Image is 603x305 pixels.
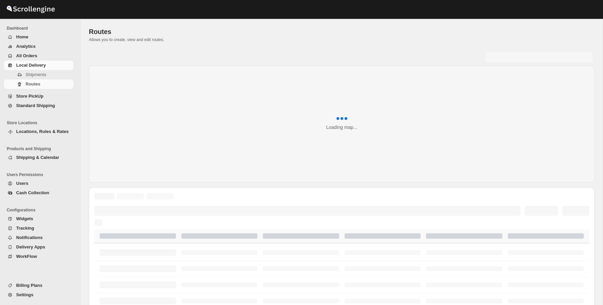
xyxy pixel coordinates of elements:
span: Users [16,181,28,186]
span: Shipments [26,72,46,77]
button: Routes [4,79,73,89]
p: Allows you to create, view and edit routes. [89,37,595,42]
span: All Orders [16,53,37,58]
button: Locations, Rules & Rates [4,127,73,136]
span: Store Locations [7,120,76,126]
button: Billing Plans [4,281,73,290]
span: Locations, Rules & Rates [16,129,69,134]
button: Delivery Apps [4,242,73,252]
span: WorkFlow [16,254,37,259]
span: Settings [16,292,33,297]
span: Routes [89,28,111,35]
button: Widgets [4,214,73,224]
button: Shipping & Calendar [4,153,73,162]
button: All Orders [4,51,73,61]
button: Tracking [4,224,73,233]
span: Cash Collection [16,190,49,195]
span: Store PickUp [16,94,43,99]
button: Home [4,32,73,42]
span: Local Delivery [16,63,46,68]
span: Configurations [7,207,76,213]
span: Tracking [16,226,34,231]
span: Widgets [16,216,33,221]
span: Notifications [16,235,43,240]
button: Settings [4,290,73,300]
span: Dashboard [7,26,76,31]
span: Products and Shipping [7,146,76,151]
span: Shipping & Calendar [16,155,59,160]
button: Shipments [4,70,73,79]
button: Cash Collection [4,188,73,198]
span: Billing Plans [16,283,42,288]
div: Loading map... [326,124,357,131]
span: Delivery Apps [16,244,45,249]
button: Analytics [4,42,73,51]
button: WorkFlow [4,252,73,261]
span: Home [16,34,28,39]
button: Notifications [4,233,73,242]
span: Routes [26,81,40,87]
span: Analytics [16,44,36,49]
button: Users [4,179,73,188]
span: Users Permissions [7,172,76,177]
span: Standard Shipping [16,103,55,108]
